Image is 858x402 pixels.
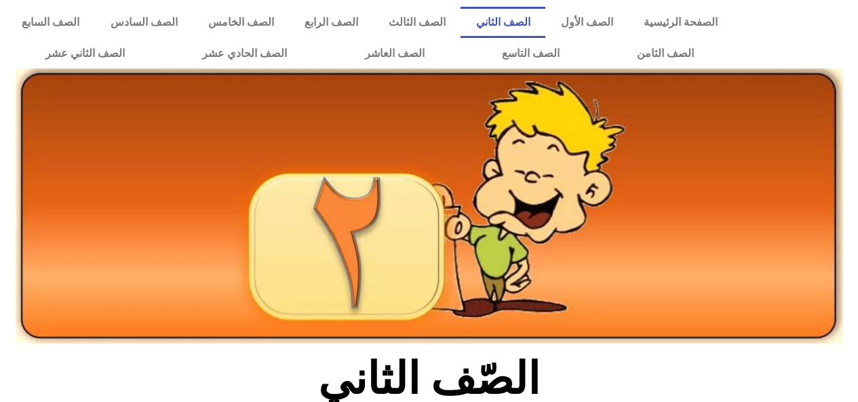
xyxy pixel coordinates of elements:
[7,7,95,38] a: الصف السابع
[545,7,628,38] a: الصف الأول
[463,38,598,69] a: الصف التاسع
[326,38,463,69] a: الصف العاشر
[163,38,326,69] a: الصف الحادي عشر
[289,7,373,38] a: الصف الرابع
[7,38,163,69] a: الصف الثاني عشر
[598,38,733,69] a: الصف الثامن
[193,7,289,38] a: الصف الخامس
[95,7,193,38] a: الصف السادس
[628,7,733,38] a: الصفحة الرئيسية
[461,7,545,38] a: الصف الثاني
[373,7,461,38] a: الصف الثالث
